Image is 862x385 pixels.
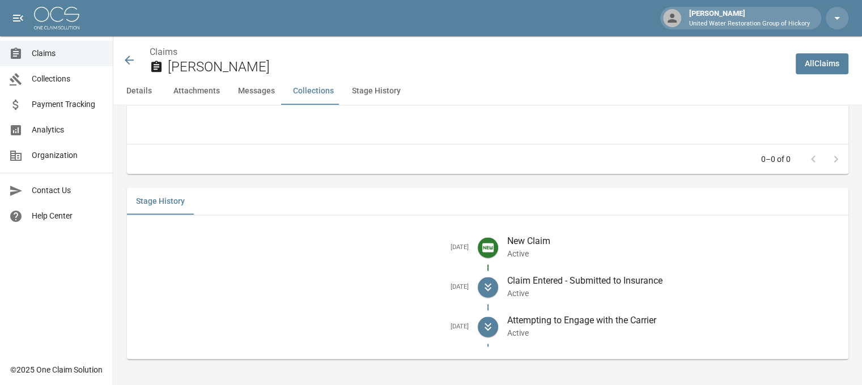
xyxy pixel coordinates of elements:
[164,78,229,105] button: Attachments
[113,78,862,105] div: anchor tabs
[32,124,104,136] span: Analytics
[507,248,840,259] p: Active
[507,274,840,288] p: Claim Entered - Submitted to Insurance
[32,99,104,110] span: Payment Tracking
[343,78,410,105] button: Stage History
[507,314,840,327] p: Attempting to Engage with the Carrier
[761,153,791,165] p: 0–0 of 0
[10,364,103,375] div: © 2025 One Claim Solution
[507,327,840,339] p: Active
[689,19,810,29] p: United Water Restoration Group of Hickory
[34,7,79,29] img: ocs-logo-white-transparent.png
[685,8,814,28] div: [PERSON_NAME]
[127,187,848,215] div: related-list tabs
[168,59,787,75] h2: [PERSON_NAME]
[229,78,284,105] button: Messages
[796,53,848,74] a: AllClaims
[127,187,194,215] button: Stage History
[32,73,104,85] span: Collections
[136,243,469,252] h5: [DATE]
[136,323,469,331] h5: [DATE]
[284,78,343,105] button: Collections
[507,234,840,248] p: New Claim
[32,185,104,196] span: Contact Us
[32,210,104,222] span: Help Center
[32,149,104,161] span: Organization
[7,7,29,29] button: open drawer
[150,45,787,59] nav: breadcrumb
[507,288,840,299] p: Active
[150,46,177,57] a: Claims
[32,48,104,59] span: Claims
[136,283,469,292] h5: [DATE]
[113,78,164,105] button: Details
